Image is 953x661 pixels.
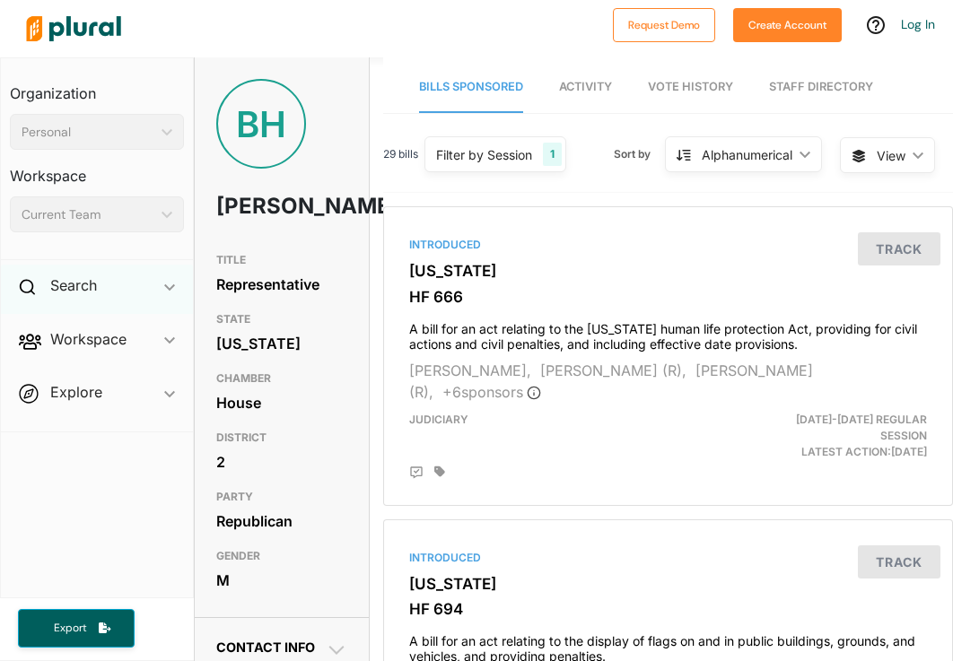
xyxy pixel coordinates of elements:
[216,427,348,448] h3: DISTRICT
[733,14,842,33] a: Create Account
[434,465,445,478] div: Add tags
[409,237,927,253] div: Introduced
[216,330,348,357] div: [US_STATE]
[409,262,927,280] h3: [US_STATE]
[216,639,315,655] span: Contact Info
[216,508,348,535] div: Republican
[702,145,792,164] div: Alphanumerical
[216,179,295,233] h1: [PERSON_NAME]
[216,448,348,475] div: 2
[858,232,940,265] button: Track
[216,567,348,594] div: M
[614,146,665,162] span: Sort by
[409,465,424,480] div: Add Position Statement
[22,123,154,142] div: Personal
[409,413,468,426] span: Judiciary
[409,361,531,379] span: [PERSON_NAME],
[216,545,348,567] h3: GENDER
[436,145,532,164] div: Filter by Session
[10,150,184,189] h3: Workspace
[216,79,306,169] div: BH
[559,62,612,113] a: Activity
[559,80,612,93] span: Activity
[409,288,927,306] h3: HF 666
[759,412,940,460] div: Latest Action: [DATE]
[613,8,715,42] button: Request Demo
[216,486,348,508] h3: PARTY
[409,313,927,352] h4: A bill for an act relating to the [US_STATE] human life protection Act, providing for civil actio...
[10,67,184,107] h3: Organization
[383,146,418,162] span: 29 bills
[442,383,541,401] span: + 6 sponsor s
[540,361,686,379] span: [PERSON_NAME] (R),
[648,62,733,113] a: Vote History
[216,389,348,416] div: House
[419,62,523,113] a: Bills Sponsored
[41,621,99,636] span: Export
[409,361,813,401] span: [PERSON_NAME] (R),
[543,143,562,166] div: 1
[796,413,927,442] span: [DATE]-[DATE] Regular Session
[858,545,940,578] button: Track
[409,575,927,593] h3: [US_STATE]
[769,62,873,113] a: Staff Directory
[216,271,348,298] div: Representative
[901,16,935,32] a: Log In
[22,205,154,224] div: Current Team
[409,550,927,566] div: Introduced
[877,146,905,165] span: View
[216,249,348,271] h3: TITLE
[648,80,733,93] span: Vote History
[419,80,523,93] span: Bills Sponsored
[18,609,135,648] button: Export
[216,309,348,330] h3: STATE
[50,275,97,295] h2: Search
[216,368,348,389] h3: CHAMBER
[733,8,842,42] button: Create Account
[613,14,715,33] a: Request Demo
[409,600,927,618] h3: HF 694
